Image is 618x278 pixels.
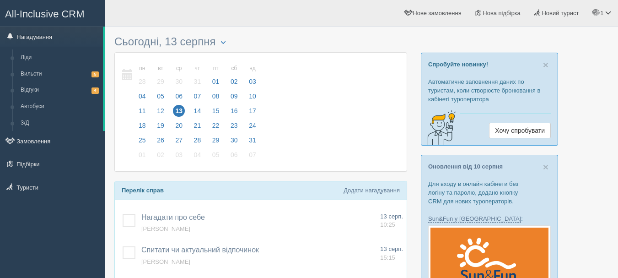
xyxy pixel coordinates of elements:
[170,135,188,150] a: 27
[380,245,403,262] a: 13 серп. 15:15
[228,134,240,146] span: 30
[192,76,204,87] span: 31
[192,65,204,72] small: чт
[173,105,185,117] span: 13
[244,150,259,164] a: 07
[152,91,169,106] a: 05
[380,213,403,220] span: 13 серп.
[5,8,85,20] span: All-Inclusive CRM
[228,105,240,117] span: 16
[134,91,151,106] a: 04
[134,60,151,91] a: пн 28
[247,76,258,87] span: 03
[155,90,167,102] span: 05
[155,120,167,131] span: 19
[226,135,243,150] a: 30
[542,10,579,16] span: Новий турист
[91,71,99,77] span: 5
[189,120,206,135] a: 21
[207,60,225,91] a: пт 01
[155,65,167,72] small: вт
[170,106,188,120] a: 13
[247,120,258,131] span: 24
[192,134,204,146] span: 28
[192,120,204,131] span: 21
[16,82,103,98] a: Відгуки4
[141,246,259,254] a: Спитати чи актуальний відпочинок
[428,214,551,223] p: :
[152,60,169,91] a: вт 29
[210,149,222,161] span: 05
[16,49,103,66] a: Ліди
[483,10,521,16] span: Нова підбірка
[207,150,225,164] a: 05
[155,76,167,87] span: 29
[600,10,603,16] span: 1
[380,221,395,228] span: 10:25
[192,105,204,117] span: 14
[189,106,206,120] a: 14
[136,149,148,161] span: 01
[244,106,259,120] a: 17
[244,135,259,150] a: 31
[489,123,551,138] a: Хочу спробувати
[228,90,240,102] span: 09
[228,76,240,87] span: 02
[189,150,206,164] a: 04
[428,180,551,206] p: Для входу в онлайн кабінети без логіну та паролю, додано кнопку CRM для нових туроператорів.
[226,91,243,106] a: 09
[428,215,521,223] a: Sun&Fun у [GEOGRAPHIC_DATA]
[207,120,225,135] a: 22
[543,162,548,172] span: ×
[228,65,240,72] small: сб
[207,106,225,120] a: 15
[543,162,548,172] button: Close
[543,60,548,70] button: Close
[16,66,103,82] a: Вильоти5
[136,134,148,146] span: 25
[210,90,222,102] span: 08
[247,65,258,72] small: нд
[226,120,243,135] a: 23
[141,225,190,232] a: [PERSON_NAME]
[210,120,222,131] span: 22
[152,135,169,150] a: 26
[210,105,222,117] span: 15
[421,109,458,146] img: creative-idea-2907357.png
[173,149,185,161] span: 03
[136,105,148,117] span: 11
[244,91,259,106] a: 10
[428,60,551,69] p: Спробуйте новинку!
[380,254,395,261] span: 15:15
[0,0,105,26] a: All-Inclusive CRM
[244,60,259,91] a: нд 03
[114,36,407,48] h3: Сьогодні, 13 серпня
[189,91,206,106] a: 07
[152,120,169,135] a: 19
[136,90,148,102] span: 04
[152,150,169,164] a: 02
[152,106,169,120] a: 12
[247,105,258,117] span: 17
[141,258,190,265] span: [PERSON_NAME]
[170,60,188,91] a: ср 30
[543,60,548,70] span: ×
[228,120,240,131] span: 23
[173,134,185,146] span: 27
[344,187,400,194] a: Додати нагадування
[122,187,164,194] b: Перелік справ
[380,213,403,229] a: 13 серп. 10:25
[170,150,188,164] a: 03
[136,76,148,87] span: 28
[134,135,151,150] a: 25
[155,134,167,146] span: 26
[170,91,188,106] a: 06
[16,115,103,131] a: З/Д
[136,65,148,72] small: пн
[134,150,151,164] a: 01
[226,60,243,91] a: сб 02
[173,76,185,87] span: 30
[173,90,185,102] span: 06
[428,77,551,104] p: Автоматичне заповнення даних по туристам, коли створюєте бронювання в кабінеті туроператора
